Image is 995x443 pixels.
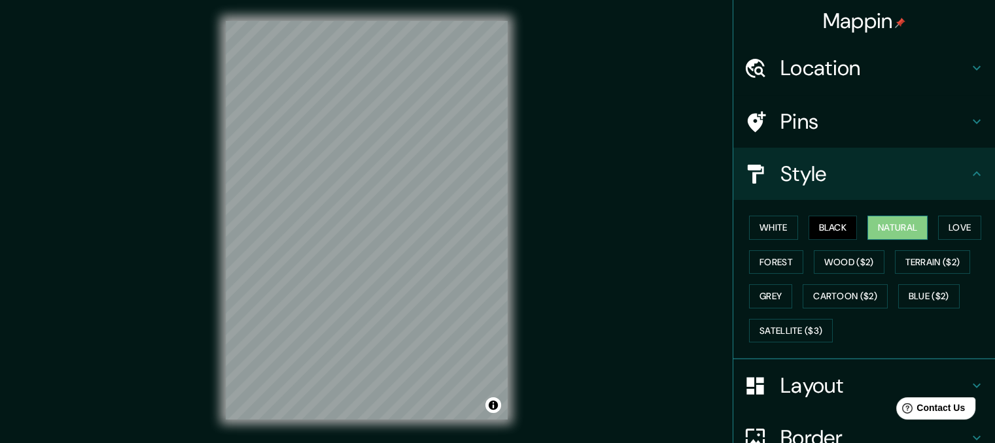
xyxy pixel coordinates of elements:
[780,372,969,399] h4: Layout
[879,392,981,429] iframe: Help widget launcher
[823,8,906,34] h4: Mappin
[749,284,792,308] button: Grey
[780,161,969,187] h4: Style
[938,216,981,240] button: Love
[780,108,969,135] h4: Pins
[733,42,995,94] div: Location
[733,148,995,200] div: Style
[733,95,995,148] div: Pins
[485,397,501,413] button: Toggle attribution
[749,319,833,343] button: Satellite ($3)
[898,284,960,308] button: Blue ($2)
[895,18,905,28] img: pin-icon.png
[803,284,888,308] button: Cartoon ($2)
[733,359,995,412] div: Layout
[749,216,798,240] button: White
[226,21,508,419] canvas: Map
[749,250,803,274] button: Forest
[780,55,969,81] h4: Location
[867,216,928,240] button: Natural
[809,216,858,240] button: Black
[814,250,884,274] button: Wood ($2)
[895,250,971,274] button: Terrain ($2)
